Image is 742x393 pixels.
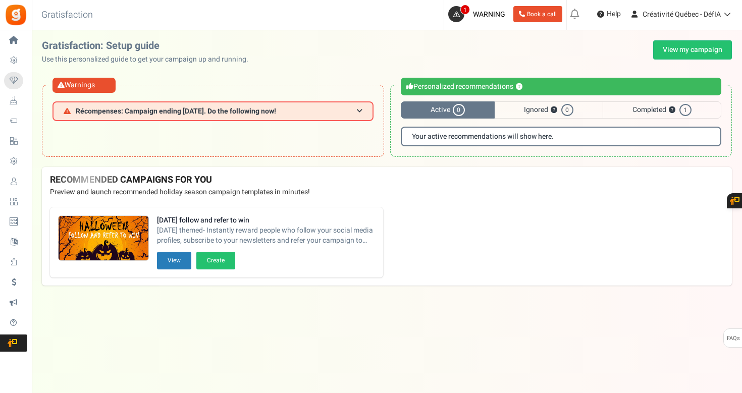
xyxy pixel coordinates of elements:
[157,215,375,226] strong: [DATE] follow and refer to win
[643,9,721,20] span: Créativité Québec - DéfIA
[76,107,276,115] span: Récompenses: Campaign ending [DATE]. Do the following now!
[5,4,27,26] img: Gratisfaction
[593,6,625,22] a: Help
[448,6,509,22] a: 1 WARNING
[196,252,235,269] button: Create
[30,5,104,25] h3: Gratisfaction
[669,107,675,114] button: ?
[726,329,740,348] span: FAQs
[561,104,573,116] span: 0
[42,54,256,65] p: Use this personalized guide to get your campaign up and running.
[603,101,721,119] span: Completed
[473,9,505,20] span: WARNING
[50,175,724,185] h4: RECOMMENDED CAMPAIGNS FOR YOU
[50,187,724,197] p: Preview and launch recommended holiday season campaign templates in minutes!
[604,9,621,19] span: Help
[401,78,722,95] div: Personalized recommendations
[42,40,256,51] h2: Gratisfaction: Setup guide
[401,101,495,119] span: Active
[516,84,522,90] button: ?
[679,104,692,116] span: 1
[513,6,562,22] a: Book a call
[495,101,603,119] span: Ignored
[453,104,465,116] span: 0
[157,252,191,269] button: View
[412,133,554,140] b: Your active recommendations will show here.
[653,40,732,60] a: View my campaign
[551,107,557,114] button: ?
[52,78,116,93] div: Warnings
[460,5,470,15] span: 1
[59,216,148,261] img: Recommended Campaigns
[157,226,375,246] span: [DATE] themed- Instantly reward people who follow your social media profiles, subscribe to your n...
